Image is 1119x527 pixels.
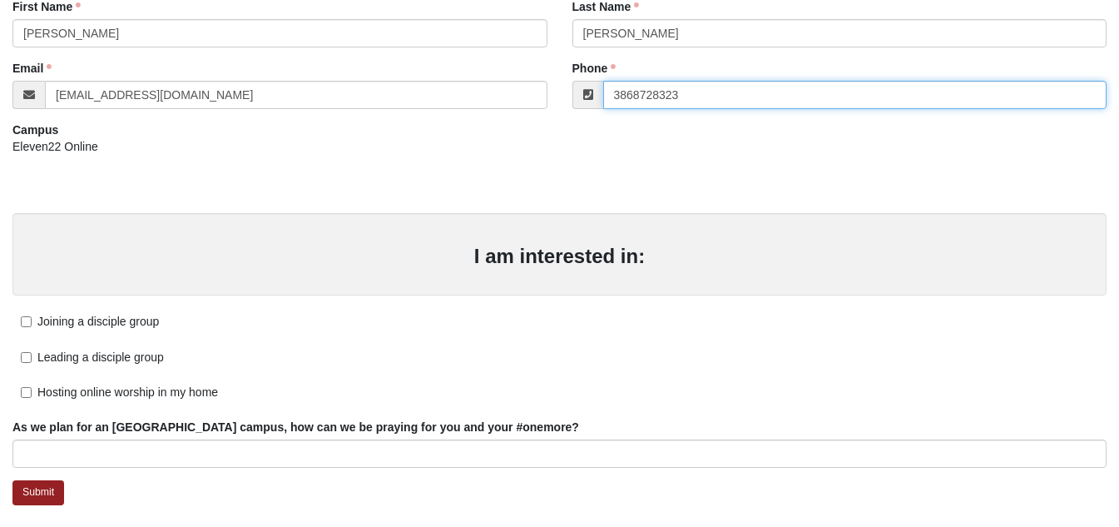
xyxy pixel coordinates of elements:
[21,387,32,398] input: Hosting online worship in my home
[12,480,64,505] a: Submit
[12,419,579,435] label: As we plan for an [GEOGRAPHIC_DATA] campus, how can we be praying for you and your #onemore?
[37,385,218,399] span: Hosting online worship in my home
[12,138,547,167] div: Eleven22 Online
[12,122,58,138] label: Campus
[572,60,616,77] label: Phone
[29,245,1090,269] h3: I am interested in:
[37,315,159,328] span: Joining a disciple group
[37,351,164,364] span: Leading a disciple group
[21,316,32,327] input: Joining a disciple group
[12,60,52,77] label: Email
[21,352,32,363] input: Leading a disciple group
